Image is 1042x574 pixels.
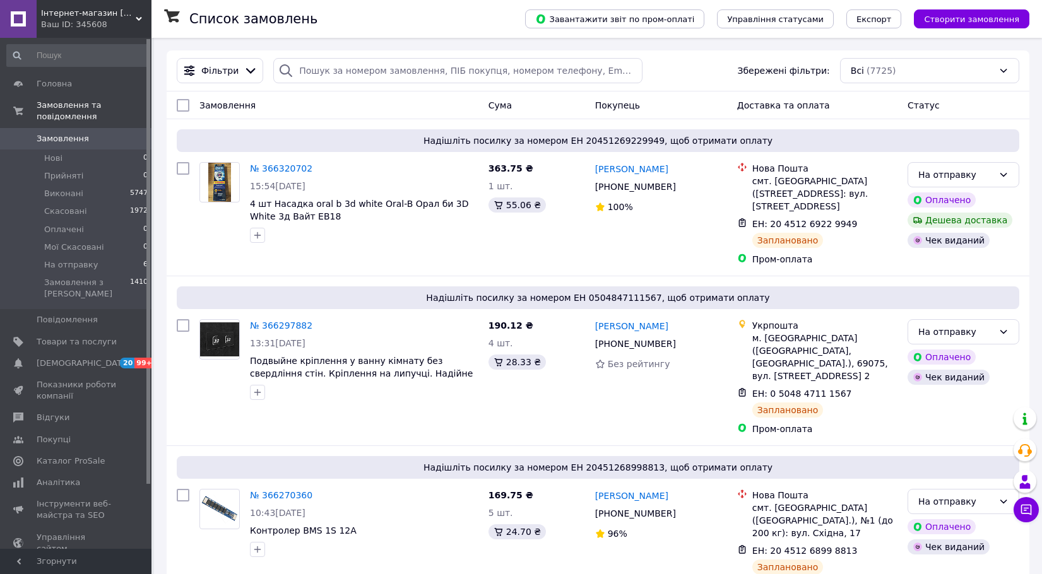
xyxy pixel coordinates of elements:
[488,197,546,213] div: 55.06 ₴
[752,423,897,435] div: Пром-оплата
[41,19,151,30] div: Ваш ID: 345608
[143,153,148,164] span: 0
[273,58,642,83] input: Пошук за номером замовлення, ПІБ покупця, номером телефону, Email, номером накладної
[608,529,627,539] span: 96%
[130,206,148,217] span: 1972
[143,170,148,182] span: 0
[44,259,98,271] span: На отправку
[525,9,704,28] button: Завантажити звіт по пром-оплаті
[593,335,678,353] div: [PHONE_NUMBER]
[44,224,84,235] span: Оплачені
[918,495,993,508] div: На отправку
[250,181,305,191] span: 15:54[DATE]
[201,64,239,77] span: Фільтри
[6,44,149,67] input: Пошук
[1014,497,1039,522] button: Чат з покупцем
[737,100,830,110] span: Доставка та оплата
[199,100,256,110] span: Замовлення
[908,349,976,365] div: Оплачено
[250,508,305,518] span: 10:43[DATE]
[488,163,533,173] span: 363.75 ₴
[37,358,130,369] span: [DEMOGRAPHIC_DATA]
[250,320,312,331] a: № 366297882
[199,162,240,202] a: Фото товару
[752,501,897,539] div: смт. [GEOGRAPHIC_DATA] ([GEOGRAPHIC_DATA].), №1 (до 200 кг): вул. Східна, 17
[608,202,633,212] span: 100%
[37,532,117,554] span: Управління сайтом
[488,181,513,191] span: 1 шт.
[37,455,105,467] span: Каталог ProSale
[250,163,312,173] a: № 366320702
[488,524,546,539] div: 24.70 ₴
[44,170,83,182] span: Прийняті
[593,505,678,522] div: [PHONE_NUMBER]
[199,319,240,360] a: Фото товару
[752,402,824,418] div: Заплановано
[488,508,513,518] span: 5 шт.
[182,291,1014,304] span: Надішліть посилку за номером ЕН 0504847111567, щоб отримати оплату
[200,322,239,356] img: Фото товару
[851,64,864,77] span: Всі
[752,319,897,332] div: Укрпошта
[856,15,892,24] span: Експорт
[901,13,1029,23] a: Створити замовлення
[717,9,834,28] button: Управління статусами
[488,338,513,348] span: 4 шт.
[199,489,240,529] a: Фото товару
[595,320,668,332] a: [PERSON_NAME]
[752,489,897,501] div: Нова Пошта
[608,359,670,369] span: Без рейтингу
[752,162,897,175] div: Нова Пошта
[182,134,1014,147] span: Надішліть посилку за номером ЕН 20451269229949, щоб отримати оплату
[595,100,640,110] span: Покупець
[143,259,148,271] span: 6
[250,356,473,391] a: Подвыйне кріплення у ванну кімнату без свердління стін. Кріплення на липучці. Надійне кріплення д...
[130,277,148,300] span: 1410
[143,224,148,235] span: 0
[867,66,896,76] span: (7725)
[44,153,62,164] span: Нові
[182,461,1014,474] span: Надішліть посилку за номером ЕН 20451268998813, щоб отримати оплату
[918,168,993,182] div: На отправку
[37,379,117,402] span: Показники роботи компанії
[41,8,136,19] span: Інтернет-магазин euro-imports.com.ua
[143,242,148,253] span: 0
[914,9,1029,28] button: Створити замовлення
[44,188,83,199] span: Виконані
[250,199,469,221] a: 4 шт Насадка oral b 3d white Oral-B Орал би 3D White 3д Вайт EB18
[250,338,305,348] span: 13:31[DATE]
[924,15,1019,24] span: Створити замовлення
[595,489,668,502] a: [PERSON_NAME]
[37,412,69,423] span: Відгуки
[908,539,990,554] div: Чек виданий
[908,519,976,534] div: Оплачено
[37,100,151,122] span: Замовлення та повідомлення
[752,219,858,229] span: ЕН: 20 4512 6922 9949
[37,477,80,488] span: Аналітика
[908,192,976,208] div: Оплачено
[488,320,533,331] span: 190.12 ₴
[37,78,72,90] span: Головна
[908,233,990,248] div: Чек виданий
[918,325,993,339] div: На отправку
[120,358,134,368] span: 20
[44,242,104,253] span: Мої Скасовані
[908,100,940,110] span: Статус
[846,9,902,28] button: Експорт
[727,15,824,24] span: Управління статусами
[37,336,117,348] span: Товари та послуги
[752,233,824,248] div: Заплановано
[752,253,897,266] div: Пром-оплата
[908,370,990,385] div: Чек виданий
[44,206,87,217] span: Скасовані
[200,495,239,523] img: Фото товару
[595,163,668,175] a: [PERSON_NAME]
[488,490,533,500] span: 169.75 ₴
[488,100,512,110] span: Cума
[37,314,98,325] span: Повідомлення
[250,525,357,536] a: Контролер BMS 1S 12А
[250,490,312,500] a: № 366270360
